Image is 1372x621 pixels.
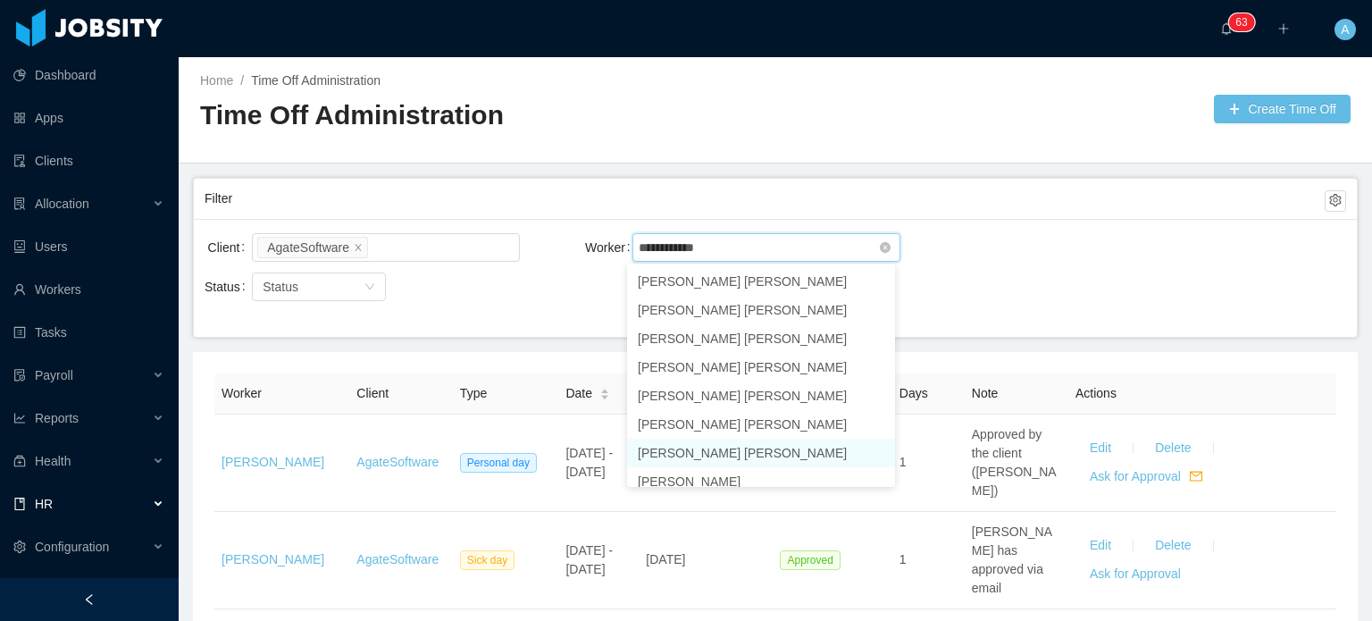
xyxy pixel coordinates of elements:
i: icon: medicine-box [13,455,26,467]
i: icon: line-chart [13,412,26,424]
button: Edit [1075,532,1125,560]
div: Sort [599,386,610,399]
span: 1 [899,455,907,469]
span: Days [899,386,928,400]
span: 1 [899,552,907,566]
span: Health [35,454,71,468]
i: icon: check [874,305,884,315]
button: Edit [1075,434,1125,463]
span: Approved [780,550,840,570]
i: icon: check [874,362,884,373]
span: Approved by the client ([PERSON_NAME]) [972,427,1057,498]
i: icon: caret-down [600,393,610,399]
div: Filter [205,182,1325,215]
span: Payroll [35,368,73,382]
i: icon: close [354,242,363,253]
a: [PERSON_NAME] [222,552,324,566]
input: Worker [638,237,712,258]
li: [PERSON_NAME] [PERSON_NAME] [627,267,895,296]
span: / [240,73,244,88]
a: icon: auditClients [13,143,164,179]
span: Worker [222,386,262,400]
label: Client [208,240,253,255]
li: [PERSON_NAME] [PERSON_NAME] [627,439,895,467]
i: icon: book [13,498,26,510]
i: icon: down [364,281,375,294]
label: Worker [585,240,638,255]
button: Delete [1141,532,1205,560]
a: icon: profileTasks [13,315,164,350]
p: 3 [1242,13,1248,31]
span: [DATE] - [DATE] [565,446,613,479]
a: icon: appstoreApps [13,100,164,136]
a: AgateSoftware [356,552,439,566]
span: Personal day [460,453,537,473]
a: icon: pie-chartDashboard [13,57,164,93]
a: Home [200,73,233,88]
span: Note [972,386,999,400]
span: Actions [1075,386,1117,400]
i: icon: bell [1220,22,1233,35]
a: icon: robotUsers [13,229,164,264]
li: [PERSON_NAME] [PERSON_NAME] [627,324,895,353]
button: Ask for Approval [1075,560,1195,589]
i: icon: caret-up [600,386,610,391]
li: [PERSON_NAME] [PERSON_NAME] [627,410,895,439]
span: Allocation [35,197,89,211]
span: HR [35,497,53,511]
button: icon: plusCreate Time Off [1214,95,1351,123]
span: Sick day [460,550,514,570]
a: AgateSoftware [356,455,439,469]
span: [PERSON_NAME] has approved via email [972,524,1052,595]
p: 6 [1235,13,1242,31]
label: Status [205,280,253,294]
a: icon: userWorkers [13,272,164,307]
li: [PERSON_NAME] [627,467,895,496]
div: AgateSoftware [267,238,349,257]
i: icon: file-protect [13,369,26,382]
i: icon: check [874,448,884,458]
i: icon: close-circle [880,242,891,253]
i: icon: check [874,276,884,287]
sup: 63 [1228,13,1254,31]
input: Client [372,237,381,258]
h2: Time Off Administration [200,97,775,134]
i: icon: check [874,333,884,344]
button: Delete [1141,434,1205,463]
li: [PERSON_NAME] [PERSON_NAME] [627,353,895,382]
button: Ask for Approvalmail [1075,463,1217,491]
li: [PERSON_NAME] [PERSON_NAME] [627,296,895,324]
span: Configuration [35,540,109,554]
span: Type [460,386,487,400]
a: [PERSON_NAME] [222,455,324,469]
span: Status [263,280,298,294]
li: AgateSoftware [257,237,368,258]
span: Reports [35,411,79,425]
i: icon: setting [13,541,26,553]
span: Date [565,384,592,403]
i: icon: check [874,390,884,401]
i: icon: check [874,476,884,487]
span: A [1341,19,1349,40]
i: icon: plus [1277,22,1290,35]
li: [PERSON_NAME] [PERSON_NAME] [627,382,895,410]
i: icon: check [874,419,884,430]
span: [DATE] [646,552,685,566]
span: [DATE] - [DATE] [565,543,613,576]
a: Time Off Administration [251,73,381,88]
i: icon: solution [13,197,26,210]
button: icon: setting [1325,190,1346,212]
span: Client [356,386,389,400]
